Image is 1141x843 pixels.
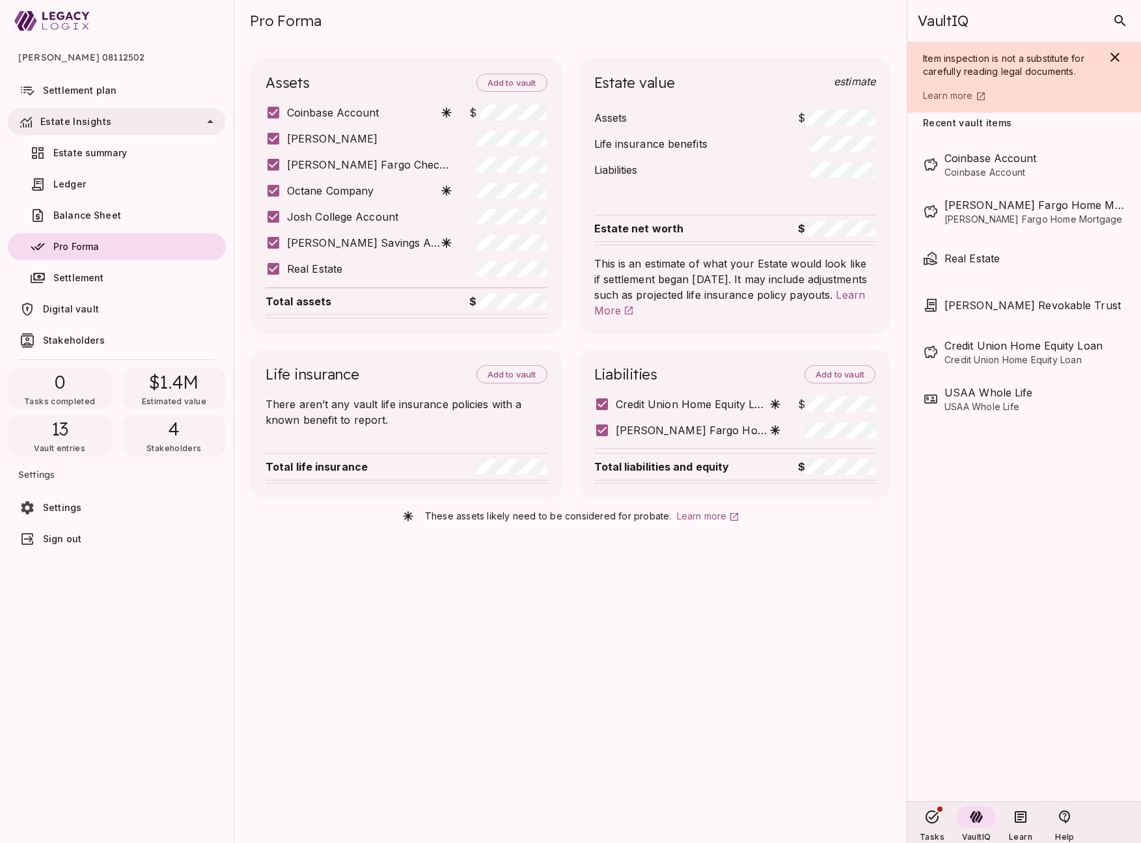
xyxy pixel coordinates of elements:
span: Life insurance benefits [594,137,708,150]
span: Real Estate [944,251,1125,266]
span: [PERSON_NAME] Fargo Checking [287,157,453,173]
span: Josh College Account [287,209,398,225]
span: Life insurance [266,365,359,383]
span: Coinbase Account [944,150,1125,166]
span: [PERSON_NAME] Savings Account [287,235,440,251]
span: Tasks completed [24,396,95,406]
a: Settlement plan [8,77,226,104]
span: Liabilities [594,163,638,176]
span: Learn more [923,90,973,101]
span: Octane Company [287,183,374,199]
span: Digital vault [43,303,99,314]
span: Add to vault [488,369,536,380]
span: This is an estimate of what your Estate would look like if settlement began [DATE]. It may includ... [594,257,871,301]
a: Learn more [677,510,740,523]
span: Estate summary [53,147,127,158]
span: These assets likely need to be considered for probate. [425,510,672,521]
span: [PERSON_NAME] [287,131,378,146]
div: Estate Insights [8,108,226,135]
span: $1.4M [149,370,199,394]
div: 13Vault entries [8,415,112,456]
span: Total assets [266,295,331,308]
span: USAA Whole Life [944,385,1125,400]
span: Recent vault items [923,118,1011,131]
span: Add to vault [816,369,864,380]
span: Total liabilities and equity [594,460,730,473]
span: Settings [18,459,215,490]
span: USAA Whole Life [944,400,1125,413]
span: [PERSON_NAME] Fargo Home Mortgage [616,422,769,438]
div: 4Stakeholders [122,415,227,456]
span: Assets [266,74,310,92]
span: Estate value [594,74,675,92]
a: Stakeholders [8,327,226,354]
div: Credit Union Home Equity LoanCredit Union Home Equity Loan [923,329,1125,376]
span: $ [782,396,805,412]
span: $ [782,221,805,236]
span: Coinbase Account [944,166,1125,179]
a: Learn more [923,89,1094,102]
span: $ [782,110,805,126]
span: Balance Sheet [53,210,121,221]
a: Settlement [8,264,226,292]
span: Sign out [43,533,81,544]
span: Pro Forma [250,12,322,30]
span: $ [782,459,805,475]
span: Vault entries [34,443,85,453]
span: Help [1055,832,1074,842]
span: 0 [55,370,65,394]
span: Pro Forma [53,241,99,252]
span: Assets [594,111,627,124]
span: Tasks [920,832,944,842]
span: Credit Union Home Equity Loan [616,396,769,412]
a: Pro Forma [8,233,226,260]
span: Settlement [53,272,104,283]
span: Settlement plan [43,85,117,96]
span: Real Estate [287,261,342,277]
a: Ledger [8,171,226,198]
span: Henry Smith Revokable Trust [944,297,1125,313]
span: Coinbase Account [287,105,379,120]
span: Stakeholders [146,443,201,453]
span: Credit Union Home Equity Loan [944,353,1125,366]
div: USAA Whole LifeUSAA Whole Life [923,376,1125,422]
span: Stakeholders [43,335,105,346]
div: Coinbase AccountCoinbase Account [923,141,1125,188]
button: Add to vault [804,365,875,383]
div: 0Tasks completed [8,368,112,409]
a: Sign out [8,525,226,553]
span: Credit Union Home Equity Loan [944,338,1125,353]
span: Estate Insights [40,116,111,127]
span: Estimated value [142,396,206,406]
span: VaultIQ [962,832,991,842]
span: Add to vault [488,77,536,88]
span: Ledger [53,178,86,189]
span: Settings [43,502,81,513]
div: Real Estate [923,242,1125,275]
a: Settings [8,494,226,521]
span: VaultIQ [918,12,968,30]
button: Add to vault [476,365,547,383]
span: 13 [51,417,69,441]
div: [PERSON_NAME] Revokable Trust [923,288,1125,322]
span: There aren’t any vault life insurance policies with a known benefit to report. [266,398,525,426]
a: Estate summary [8,139,226,167]
span: [PERSON_NAME] 08112502 [18,42,215,73]
span: Wells Fargo Home Mortgage [944,197,1125,213]
button: Add to vault [476,74,547,92]
span: [PERSON_NAME] Fargo Home Mortgage [944,213,1125,226]
span: 4 [168,417,180,441]
span: Estimate [834,75,875,88]
span: Liabilities [594,365,657,383]
span: $ [453,105,476,120]
span: Learn [1009,832,1032,842]
a: Balance Sheet [8,202,226,229]
a: Digital vault [8,296,226,323]
span: Total life insurance [266,460,368,473]
div: $1.4MEstimated value [122,368,227,409]
span: Item inspection is not a substitute for carefully reading legal documents. [923,53,1087,77]
span: $ [453,294,476,309]
div: [PERSON_NAME] Fargo Home Mortgage[PERSON_NAME] Fargo Home Mortgage [923,188,1125,235]
span: Learn more [677,510,727,521]
span: Estate net worth [594,222,684,235]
